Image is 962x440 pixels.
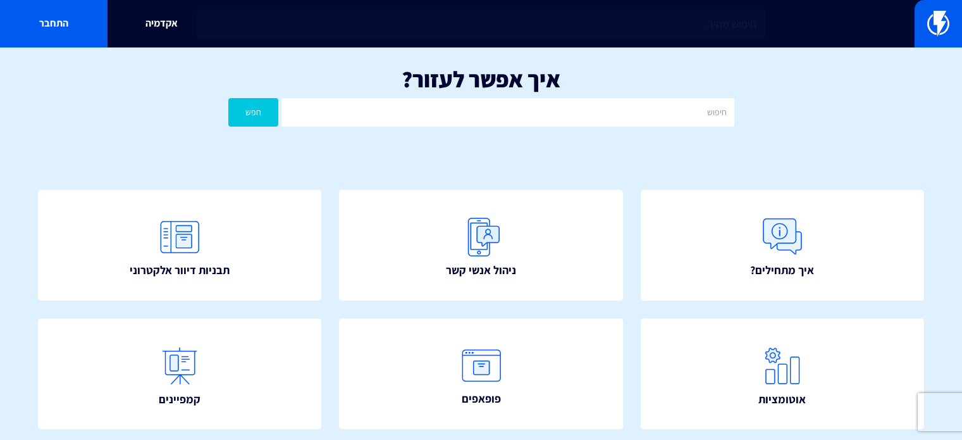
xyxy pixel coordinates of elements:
[38,318,321,429] a: קמפיינים
[228,98,279,127] button: חפש
[38,190,321,301] a: תבניות דיוור אלקטרוני
[462,391,501,407] span: פופאפים
[197,9,766,39] input: חיפוש מהיר...
[446,262,516,279] span: ניהול אנשי קשר
[159,391,200,408] span: קמפיינים
[281,98,734,127] input: חיפוש
[758,391,806,408] span: אוטומציות
[750,262,814,279] span: איך מתחילים?
[130,262,230,279] span: תבניות דיוור אלקטרוני
[19,66,943,92] h1: איך אפשר לעזור?
[641,190,924,301] a: איך מתחילים?
[339,318,622,429] a: פופאפים
[339,190,622,301] a: ניהול אנשי קשר
[641,318,924,429] a: אוטומציות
